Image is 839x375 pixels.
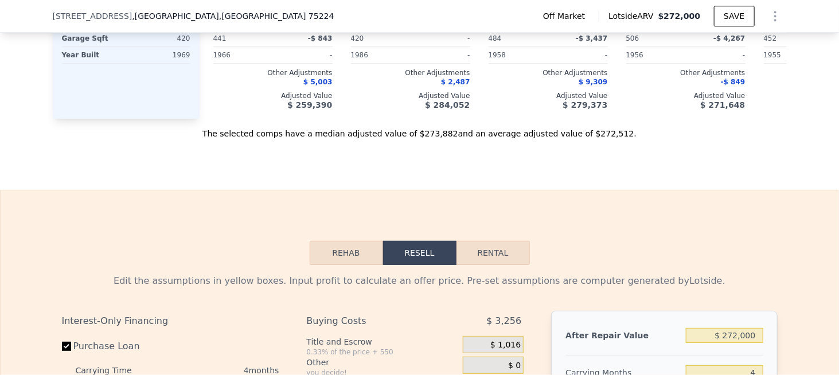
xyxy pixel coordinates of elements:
[351,68,470,77] div: Other Adjustments
[441,78,470,86] span: $ 2,487
[700,100,745,110] span: $ 271,648
[688,47,746,63] div: -
[62,47,124,63] div: Year Built
[132,10,334,22] span: , [GEOGRAPHIC_DATA]
[128,47,190,63] div: 1969
[53,119,787,139] div: The selected comps have a median adjusted value of $273,882 and an average adjusted value of $272...
[721,78,746,86] span: -$ 849
[489,68,608,77] div: Other Adjustments
[62,274,778,288] div: Edit the assumptions in yellow boxes. Input profit to calculate an offer price. Pre-set assumptio...
[413,30,470,46] div: -
[489,47,546,63] div: 1958
[565,325,681,346] div: After Repair Value
[413,47,470,63] div: -
[306,311,434,331] div: Buying Costs
[303,78,332,86] span: $ 5,003
[213,47,271,63] div: 1966
[62,311,279,331] div: Interest-Only Financing
[486,311,521,331] span: $ 3,256
[308,34,333,42] span: -$ 843
[764,34,777,42] span: 452
[551,47,608,63] div: -
[62,336,190,357] label: Purchase Loan
[287,100,332,110] span: $ 259,390
[626,47,684,63] div: 1956
[456,241,530,265] button: Rental
[714,6,754,26] button: SAVE
[508,361,521,371] span: $ 0
[658,11,701,21] span: $272,000
[626,34,639,42] span: 506
[425,100,470,110] span: $ 284,052
[489,91,608,100] div: Adjusted Value
[543,10,590,22] span: Off Market
[213,34,227,42] span: 441
[576,34,607,42] span: -$ 3,437
[351,91,470,100] div: Adjusted Value
[213,68,333,77] div: Other Adjustments
[608,10,658,22] span: Lotside ARV
[219,11,334,21] span: , [GEOGRAPHIC_DATA] 75224
[310,241,383,265] button: Rehab
[128,30,190,46] div: 420
[713,34,745,42] span: -$ 4,267
[351,34,364,42] span: 420
[579,78,607,86] span: $ 9,309
[306,347,458,357] div: 0.33% of the price + 550
[306,336,458,347] div: Title and Escrow
[490,340,521,350] span: $ 1,016
[626,91,746,100] div: Adjusted Value
[383,241,456,265] button: Resell
[53,10,132,22] span: [STREET_ADDRESS]
[764,47,821,63] div: 1955
[62,342,71,351] input: Purchase Loan
[62,30,124,46] div: Garage Sqft
[275,47,333,63] div: -
[626,68,746,77] div: Other Adjustments
[306,357,458,368] div: Other
[489,34,502,42] span: 484
[351,47,408,63] div: 1986
[213,91,333,100] div: Adjusted Value
[563,100,607,110] span: $ 279,373
[764,5,787,28] button: Show Options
